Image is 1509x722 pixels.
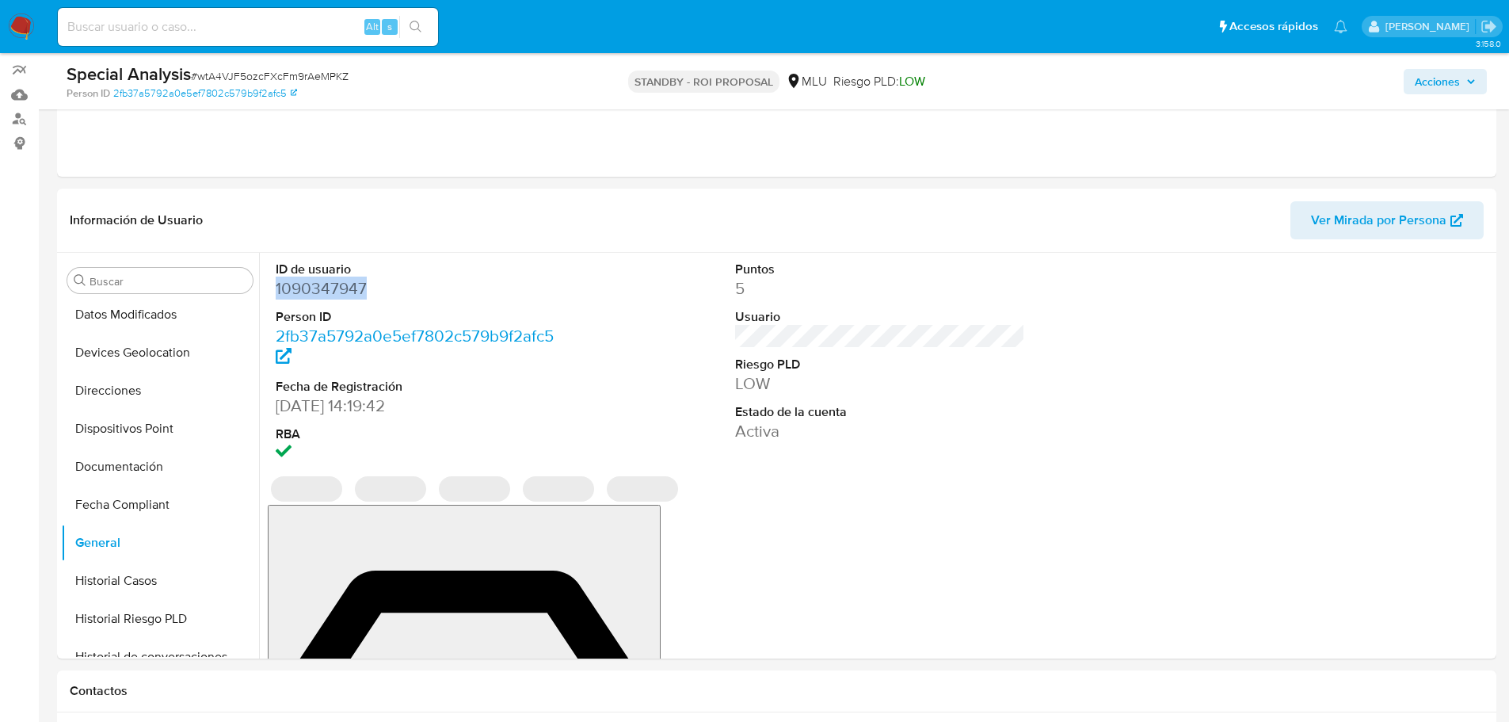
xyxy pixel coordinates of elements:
[1290,201,1484,239] button: Ver Mirada por Persona
[735,356,1026,373] dt: Riesgo PLD
[735,372,1026,395] dd: LOW
[67,61,191,86] b: Special Analysis
[61,410,259,448] button: Dispositivos Point
[628,71,779,93] p: STANDBY - ROI PROPOSAL
[1229,18,1318,35] span: Accesos rápidos
[1311,201,1446,239] span: Ver Mirada por Persona
[61,562,259,600] button: Historial Casos
[439,476,510,502] span: ‌
[387,19,392,34] span: s
[399,16,432,38] button: search-icon
[1415,69,1460,94] span: Acciones
[61,638,259,676] button: Historial de conversaciones
[276,261,566,278] dt: ID de usuario
[1334,20,1347,33] a: Notificaciones
[67,86,110,101] b: Person ID
[276,308,566,326] dt: Person ID
[90,274,246,288] input: Buscar
[276,395,566,417] dd: [DATE] 14:19:42
[61,600,259,638] button: Historial Riesgo PLD
[276,277,566,300] dd: 1090347947
[735,277,1026,300] dd: 5
[74,274,86,287] button: Buscar
[1404,69,1487,94] button: Acciones
[1480,18,1497,35] a: Salir
[1385,19,1475,34] p: giorgio.franco@mercadolibre.com
[735,261,1026,278] dt: Puntos
[70,683,1484,699] h1: Contactos
[833,73,925,90] span: Riesgo PLD:
[899,72,925,90] span: LOW
[61,448,259,486] button: Documentación
[276,378,566,395] dt: Fecha de Registración
[276,426,566,443] dt: RBA
[58,17,438,37] input: Buscar usuario o caso...
[735,403,1026,421] dt: Estado de la cuenta
[271,476,342,502] span: ‌
[523,476,594,502] span: ‌
[735,420,1026,442] dd: Activa
[61,334,259,372] button: Devices Geolocation
[70,212,203,228] h1: Información de Usuario
[61,486,259,524] button: Fecha Compliant
[61,296,259,334] button: Datos Modificados
[61,372,259,410] button: Direcciones
[61,524,259,562] button: General
[113,86,297,101] a: 2fb37a5792a0e5ef7802c579b9f2afc5
[786,73,827,90] div: MLU
[366,19,379,34] span: Alt
[607,476,678,502] span: ‌
[355,476,426,502] span: ‌
[1476,37,1501,50] span: 3.158.0
[276,324,554,369] a: 2fb37a5792a0e5ef7802c579b9f2afc5
[191,68,349,84] span: # wtA4VJF5ozcFXcFm9rAeMPKZ
[735,308,1026,326] dt: Usuario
